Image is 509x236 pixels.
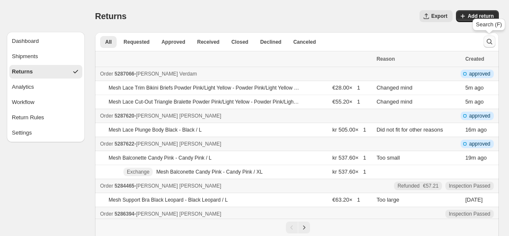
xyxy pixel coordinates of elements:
[468,13,494,20] span: Add return
[100,112,372,120] div: -
[231,39,248,45] span: Closed
[374,81,463,95] td: Changed mind
[115,183,134,189] span: 5284465
[465,155,476,161] time: Thursday, October 2, 2025 at 12:58:57 PM
[456,10,499,22] button: Add return
[100,70,372,78] div: -
[109,126,201,133] p: Mesh Lace Plunge Body Black - Black / L
[420,10,453,22] button: Export
[109,197,228,203] p: Mesh Support Bra Black Leopard - Black Leopard / L
[109,98,299,105] p: Mesh Lace Cut-Out Triangle Bralette Powder Pink/Light Yellow - Powder Pink/Light Yellow / M
[12,129,32,137] span: Settings
[197,39,220,45] span: Received
[465,56,484,62] span: Created
[374,123,463,137] td: Did not fit for other reasons
[463,151,499,165] td: ago
[109,84,299,91] p: Mesh Lace Trim Bikini Briefs Powder Pink/Light Yellow - Powder Pink/Light Yellow / M
[377,56,395,62] span: Reason
[374,151,463,165] td: Too small
[465,126,476,133] time: Thursday, October 2, 2025 at 1:02:22 PM
[374,95,463,109] td: Changed mind
[465,84,473,91] time: Thursday, October 2, 2025 at 1:13:38 PM
[9,34,82,48] button: Dashboard
[431,13,447,20] span: Export
[100,113,113,119] span: Order
[12,37,39,45] span: Dashboard
[127,169,149,175] span: Exchange
[9,96,82,109] button: Workflow
[298,222,310,233] button: Next
[136,113,221,119] span: [PERSON_NAME] [PERSON_NAME]
[463,95,499,109] td: ago
[332,155,366,161] span: kr 537.60 × 1
[136,141,221,147] span: [PERSON_NAME] [PERSON_NAME]
[100,141,113,147] span: Order
[12,52,38,61] span: Shipments
[95,11,126,21] span: Returns
[469,112,490,119] span: approved
[374,193,463,207] td: Too large
[136,183,221,189] span: [PERSON_NAME] [PERSON_NAME]
[463,81,499,95] td: ago
[397,183,439,189] div: Refunded
[332,98,360,105] span: €55.20 × 1
[100,71,113,77] span: Order
[136,71,197,77] span: [PERSON_NAME] Verdam
[100,210,372,218] div: -
[115,211,134,217] span: 5286394
[162,39,185,45] span: Approved
[465,197,483,203] time: Thursday, September 18, 2025 at 11:34:34 AM
[332,126,366,133] span: kr 505.00 × 1
[9,50,82,63] button: Shipments
[136,211,221,217] span: [PERSON_NAME] [PERSON_NAME]
[9,65,82,79] button: Returns
[332,84,360,91] span: €28.00 × 1
[423,183,439,189] span: €57.21
[9,80,82,94] button: Analytics
[156,169,263,175] p: Mesh Balconette Candy Pink - Candy Pink / XL
[293,39,316,45] span: Canceled
[123,39,149,45] span: Requested
[100,183,113,189] span: Order
[9,126,82,140] button: Settings
[109,155,212,161] p: Mesh Balconette Candy Pink - Candy Pink / L
[332,169,366,175] span: kr 537.60 × 1
[484,36,495,48] button: Search and filter results
[115,113,134,119] span: 5287620
[12,83,34,91] span: Analytics
[332,197,360,203] span: €63.20 × 1
[9,111,82,124] button: Return Rules
[12,98,34,107] span: Workflow
[115,141,134,147] span: 5287622
[100,140,372,148] div: -
[463,123,499,137] td: ago
[449,211,490,217] span: Inspection Passed
[469,70,490,77] span: approved
[449,183,490,189] span: Inspection Passed
[115,71,134,77] span: 5287066
[469,140,490,147] span: approved
[12,67,33,76] span: Returns
[100,211,113,217] span: Order
[105,39,112,45] span: All
[260,39,281,45] span: Declined
[100,182,372,190] div: -
[465,98,473,105] time: Thursday, October 2, 2025 at 1:13:38 PM
[95,219,499,236] nav: Pagination
[12,113,44,122] span: Return Rules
